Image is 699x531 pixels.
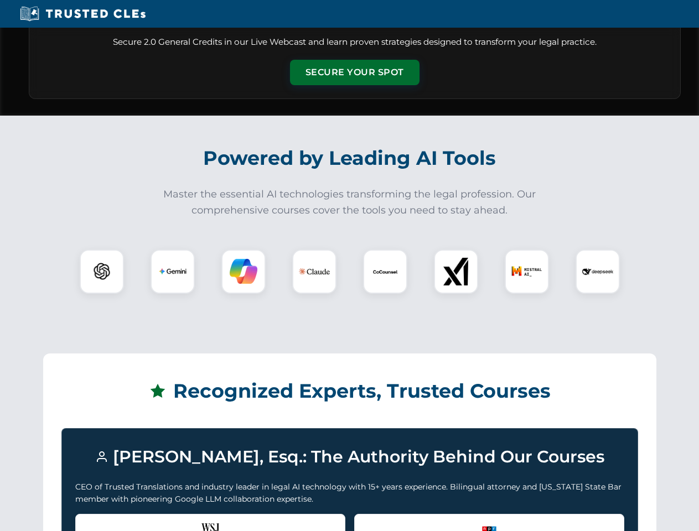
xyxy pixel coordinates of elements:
div: Mistral AI [505,249,549,294]
img: Copilot Logo [230,258,257,285]
img: CoCounsel Logo [371,258,399,285]
p: CEO of Trusted Translations and industry leader in legal AI technology with 15+ years experience.... [75,481,624,506]
div: CoCounsel [363,249,407,294]
div: ChatGPT [80,249,124,294]
img: Trusted CLEs [17,6,149,22]
img: ChatGPT Logo [86,256,118,288]
button: Secure Your Spot [290,60,420,85]
img: Claude Logo [299,256,330,287]
div: Gemini [151,249,195,294]
p: Secure 2.0 General Credits in our Live Webcast and learn proven strategies designed to transform ... [43,36,667,49]
h2: Recognized Experts, Trusted Courses [61,372,638,410]
img: Mistral AI Logo [511,256,542,287]
p: Master the essential AI technologies transforming the legal profession. Our comprehensive courses... [156,186,543,218]
div: DeepSeek [576,249,620,294]
h2: Powered by Leading AI Tools [43,139,656,178]
div: Claude [292,249,336,294]
div: xAI [434,249,478,294]
img: xAI Logo [442,258,470,285]
img: Gemini Logo [159,258,187,285]
h3: [PERSON_NAME], Esq.: The Authority Behind Our Courses [75,442,624,472]
img: DeepSeek Logo [582,256,613,287]
div: Copilot [221,249,266,294]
